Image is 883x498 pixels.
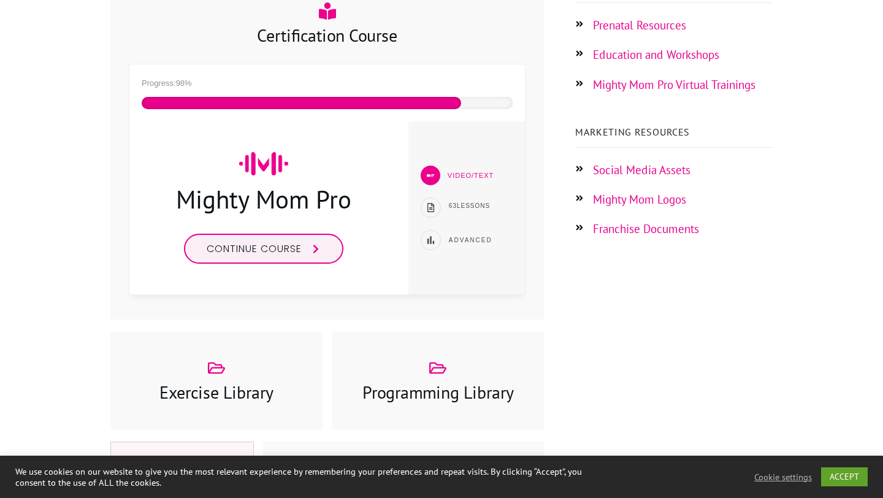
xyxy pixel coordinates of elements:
h3: Exercise Library [123,380,310,404]
a: Mighty Mom Pro Virtual Trainings [593,77,755,92]
a: Social Media Assets [593,163,690,177]
span: Continue course [207,242,302,256]
p: Marketing Resources [575,123,772,140]
p: Lessons [449,201,512,212]
span: Advanced [449,237,492,243]
span: 98% [176,79,192,88]
a: Education and Workshops [593,47,719,62]
img: mighty-mom-ico [239,152,288,175]
span: Video/Text [448,172,494,179]
a: ACCEPT [821,467,868,486]
a: Mighty Mom Logos [593,192,686,207]
h3: Programming Library [345,380,531,404]
a: Franchise Documents [593,221,699,236]
span: 63 [449,202,457,209]
a: Continue course [184,234,343,264]
div: Progress: [142,77,513,91]
a: Cookie settings [754,472,812,483]
a: Prenatal Resources [593,18,686,33]
a: Mighty Mom Pro [176,183,351,215]
h3: Certification Course [129,23,525,47]
div: We use cookies on our website to give you the most relevant experience by remembering your prefer... [15,466,612,488]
